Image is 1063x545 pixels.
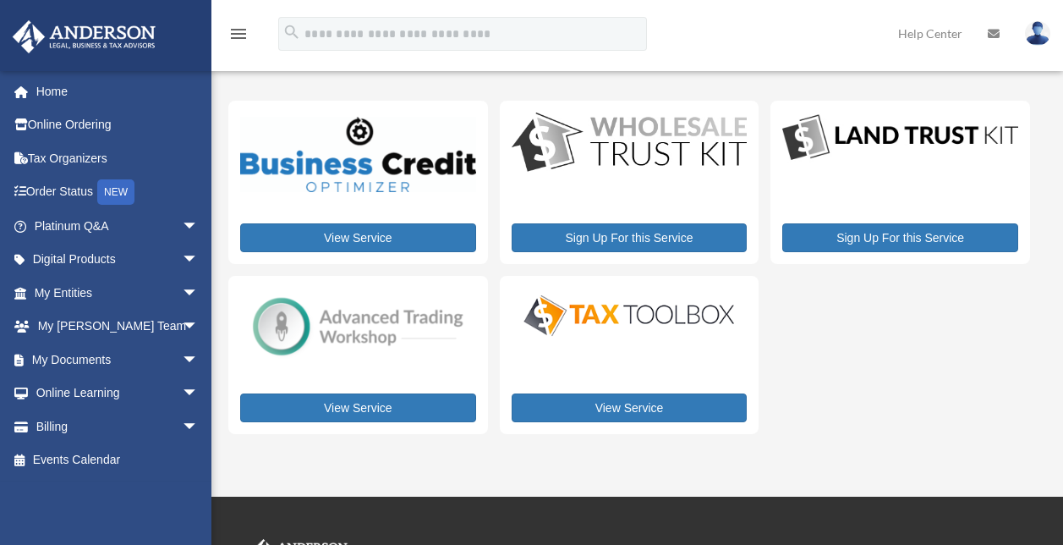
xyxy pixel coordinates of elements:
[512,223,748,252] a: Sign Up For this Service
[12,410,224,443] a: Billingarrow_drop_down
[240,223,476,252] a: View Service
[12,108,224,142] a: Online Ordering
[182,276,216,311] span: arrow_drop_down
[12,276,224,310] a: My Entitiesarrow_drop_down
[182,343,216,377] span: arrow_drop_down
[182,310,216,344] span: arrow_drop_down
[240,394,476,422] a: View Service
[12,175,224,210] a: Order StatusNEW
[12,209,224,243] a: Platinum Q&Aarrow_drop_down
[512,113,748,175] img: WS-Trust-Kit-lgo-1.jpg
[182,410,216,444] span: arrow_drop_down
[12,74,224,108] a: Home
[12,141,224,175] a: Tax Organizers
[182,243,216,278] span: arrow_drop_down
[282,23,301,41] i: search
[12,443,224,477] a: Events Calendar
[182,377,216,411] span: arrow_drop_down
[1025,21,1050,46] img: User Pic
[228,24,249,44] i: menu
[12,377,224,410] a: Online Learningarrow_drop_down
[8,20,161,53] img: Anderson Advisors Platinum Portal
[782,113,1018,163] img: LandTrust_lgo-1.jpg
[12,243,216,277] a: Digital Productsarrow_drop_down
[782,223,1018,252] a: Sign Up For this Service
[12,343,224,377] a: My Documentsarrow_drop_down
[12,310,224,344] a: My [PERSON_NAME] Teamarrow_drop_down
[97,179,134,205] div: NEW
[512,394,748,422] a: View Service
[228,30,249,44] a: menu
[182,209,216,244] span: arrow_drop_down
